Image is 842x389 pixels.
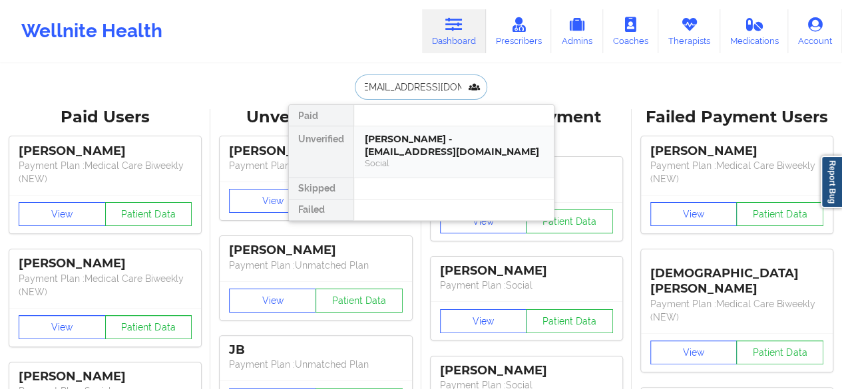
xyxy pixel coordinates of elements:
button: View [19,202,106,226]
p: Payment Plan : Unmatched Plan [229,159,402,172]
button: Patient Data [736,340,823,364]
button: Patient Data [526,209,613,233]
button: View [650,340,737,364]
a: Dashboard [422,9,486,53]
div: [PERSON_NAME] [19,369,192,384]
p: Payment Plan : Unmatched Plan [229,358,402,371]
div: Paid Users [9,107,201,128]
div: [PERSON_NAME] [19,256,192,271]
button: View [440,309,527,333]
div: [DEMOGRAPHIC_DATA][PERSON_NAME] [650,256,823,297]
div: Paid [289,105,353,126]
div: Skipped [289,178,353,199]
div: Social [365,158,543,169]
a: Account [788,9,842,53]
p: Payment Plan : Social [440,279,613,292]
div: Failed Payment Users [641,107,833,128]
button: View [19,315,106,339]
div: Unverified [289,126,353,178]
button: View [229,289,316,313]
div: JB [229,342,402,358]
p: Payment Plan : Medical Care Biweekly (NEW) [19,272,192,299]
div: [PERSON_NAME] [440,263,613,279]
button: Patient Data [316,289,403,313]
button: Patient Data [526,309,613,333]
button: View [650,202,737,226]
p: Payment Plan : Unmatched Plan [229,259,402,272]
a: Prescribers [486,9,552,53]
button: View [440,209,527,233]
a: Coaches [603,9,658,53]
div: [PERSON_NAME] [229,243,402,258]
p: Payment Plan : Medical Care Biweekly (NEW) [650,159,823,186]
div: [PERSON_NAME] [650,144,823,159]
div: [PERSON_NAME] - [EMAIL_ADDRESS][DOMAIN_NAME] [365,133,543,158]
button: View [229,189,316,213]
button: Patient Data [105,202,192,226]
div: [PERSON_NAME] [229,144,402,159]
a: Report Bug [821,156,842,208]
button: Patient Data [105,315,192,339]
div: Unverified Users [220,107,411,128]
a: Medications [720,9,789,53]
button: Patient Data [736,202,823,226]
a: Therapists [658,9,720,53]
div: Failed [289,199,353,221]
p: Payment Plan : Medical Care Biweekly (NEW) [650,297,823,324]
a: Admins [551,9,603,53]
p: Payment Plan : Medical Care Biweekly (NEW) [19,159,192,186]
div: [PERSON_NAME] [440,363,613,378]
div: [PERSON_NAME] [19,144,192,159]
